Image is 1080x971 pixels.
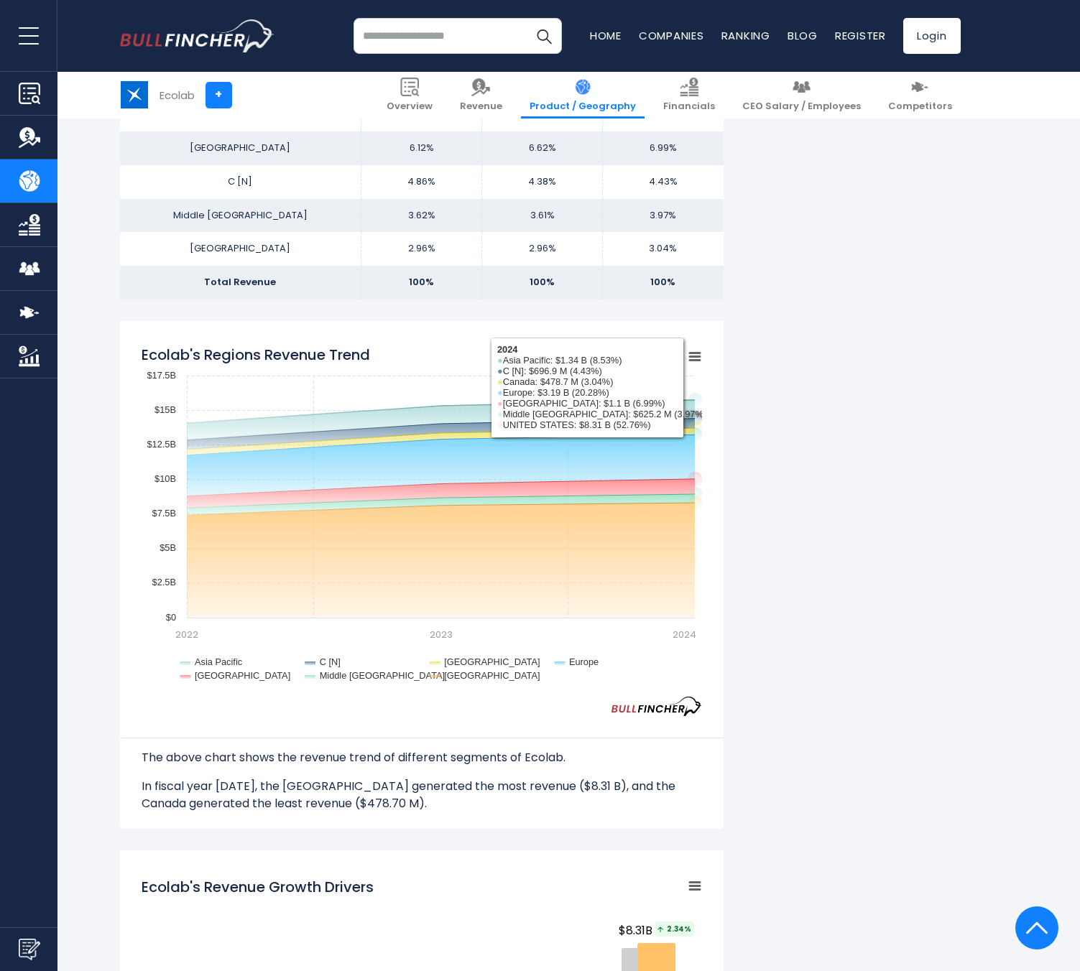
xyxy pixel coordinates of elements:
[903,18,961,54] a: Login
[734,72,869,119] a: CEO Salary / Employees
[142,876,374,898] h2: Ecolab's Revenue Growth Drivers
[361,232,482,266] td: 2.96%
[206,82,232,108] a: +
[142,345,370,365] tspan: Ecolab's Regions Revenue Trend
[160,87,195,103] div: Ecolab
[120,199,361,233] td: Middle [GEOGRAPHIC_DATA]
[361,199,482,233] td: 3.62%
[835,28,886,43] a: Register
[603,232,724,266] td: 3.04%
[742,101,861,113] span: CEO Salary / Employees
[672,628,696,641] text: 2024
[603,131,724,165] td: 6.99%
[319,670,444,681] text: Middle [GEOGRAPHIC_DATA]
[142,338,702,697] svg: Ecolab's Regions Revenue Trend
[120,165,361,199] td: C [N]
[603,165,724,199] td: 4.43%
[147,439,176,450] text: $12.5B
[568,656,598,667] text: Europe
[482,131,603,165] td: 6.62%
[152,577,175,587] text: $2.5B
[888,101,952,113] span: Competitors
[619,921,696,939] span: $8.31B
[361,131,482,165] td: 6.12%
[460,101,502,113] span: Revenue
[526,18,562,54] button: Search
[120,19,274,52] img: bullfincher logo
[195,656,243,667] text: Asia Pacific
[195,670,290,681] text: [GEOGRAPHIC_DATA]
[175,628,198,641] text: 2022
[147,370,176,381] text: $17.5B
[319,656,340,667] text: C [N]
[361,266,482,299] td: 100%
[444,670,540,681] text: [GEOGRAPHIC_DATA]
[663,101,715,113] span: Financials
[120,19,274,52] a: Go to homepage
[154,404,176,415] text: $15B
[361,165,482,199] td: 4.86%
[521,72,645,119] a: Product / Geography
[880,72,961,119] a: Competitors
[482,199,603,233] td: 3.61%
[160,542,176,553] text: $5B
[152,508,175,519] text: $7.5B
[603,266,724,299] td: 100%
[154,473,176,484] text: $10B
[121,81,148,108] img: ECL logo
[120,232,361,266] td: [GEOGRAPHIC_DATA]
[387,101,433,113] span: Overview
[788,28,818,43] a: Blog
[142,778,702,812] p: In fiscal year [DATE], the [GEOGRAPHIC_DATA] generated the most revenue ($8.31 B), and the Canada...
[120,131,361,165] td: [GEOGRAPHIC_DATA]
[603,199,724,233] td: 3.97%
[444,656,540,667] text: [GEOGRAPHIC_DATA]
[721,28,770,43] a: Ranking
[530,101,636,113] span: Product / Geography
[482,232,603,266] td: 2.96%
[482,165,603,199] td: 4.38%
[120,266,361,299] td: Total Revenue
[451,72,511,119] a: Revenue
[655,72,724,119] a: Financials
[655,921,694,937] span: 2.34%
[378,72,441,119] a: Overview
[142,749,702,766] p: The above chart shows the revenue trend of different segments of Ecolab.
[165,612,175,623] text: $0
[482,266,603,299] td: 100%
[639,28,704,43] a: Companies
[590,28,622,43] a: Home
[429,628,452,641] text: 2023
